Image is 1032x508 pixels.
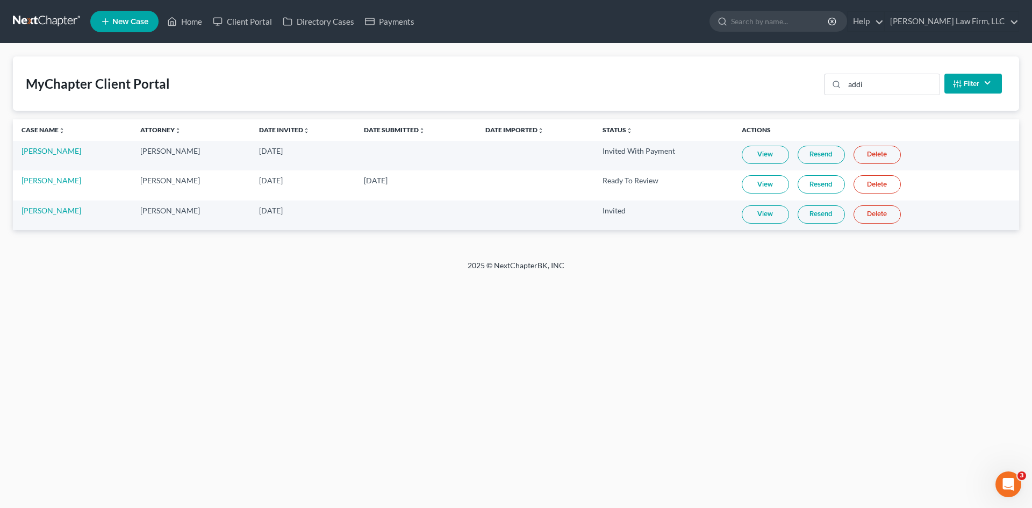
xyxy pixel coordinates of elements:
a: Directory Cases [277,12,360,31]
td: [PERSON_NAME] [132,141,250,170]
a: Date Invitedunfold_more [259,126,310,134]
input: Search by name... [731,11,829,31]
i: unfold_more [537,127,544,134]
a: Date Importedunfold_more [485,126,544,134]
input: Search... [844,74,940,95]
button: Filter [944,74,1002,94]
a: Resend [798,175,845,194]
i: unfold_more [303,127,310,134]
div: MyChapter Client Portal [26,75,170,92]
a: Case Nameunfold_more [21,126,65,134]
a: Delete [854,175,901,194]
a: [PERSON_NAME] [21,176,81,185]
a: Statusunfold_more [603,126,633,134]
a: View [742,175,789,194]
a: Date Submittedunfold_more [364,126,425,134]
td: [PERSON_NAME] [132,201,250,230]
a: [PERSON_NAME] [21,206,81,215]
a: [PERSON_NAME] [21,146,81,155]
a: Resend [798,146,845,164]
iframe: Intercom live chat [995,471,1021,497]
a: Resend [798,205,845,224]
i: unfold_more [59,127,65,134]
td: [PERSON_NAME] [132,170,250,200]
a: Help [848,12,884,31]
a: Attorneyunfold_more [140,126,181,134]
span: New Case [112,18,148,26]
a: Client Portal [207,12,277,31]
a: Home [162,12,207,31]
span: [DATE] [259,206,283,215]
span: [DATE] [259,176,283,185]
a: Delete [854,146,901,164]
div: 2025 © NextChapterBK, INC [210,260,822,280]
a: Payments [360,12,420,31]
td: Invited With Payment [594,141,733,170]
a: [PERSON_NAME] Law Firm, LLC [885,12,1019,31]
span: [DATE] [259,146,283,155]
td: Ready To Review [594,170,733,200]
a: Delete [854,205,901,224]
i: unfold_more [419,127,425,134]
i: unfold_more [175,127,181,134]
i: unfold_more [626,127,633,134]
td: Invited [594,201,733,230]
th: Actions [733,119,1019,141]
a: View [742,205,789,224]
a: View [742,146,789,164]
span: [DATE] [364,176,388,185]
span: 3 [1017,471,1026,480]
